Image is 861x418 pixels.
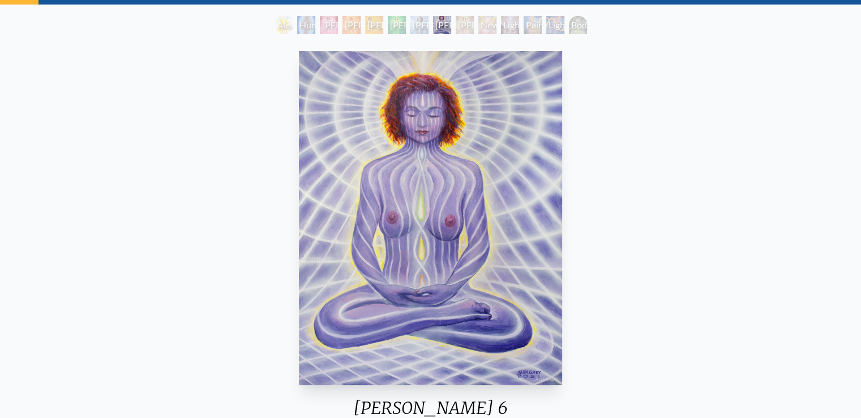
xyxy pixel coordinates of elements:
div: [PERSON_NAME] 6 [433,16,451,34]
div: Human Energy Field [297,16,315,34]
div: [PERSON_NAME] 3 [365,16,383,34]
div: [PERSON_NAME] 5 [410,16,429,34]
div: [PERSON_NAME] 1 [320,16,338,34]
div: Body/Mind as a Vibratory Field of Energy [569,16,587,34]
div: [PERSON_NAME] 2 [342,16,361,34]
div: Alexza [275,16,293,34]
div: [PERSON_NAME] 7 [456,16,474,34]
div: Newborn [478,16,496,34]
div: [PERSON_NAME] 4 [388,16,406,34]
img: Lightbody-6-2021-Alex-Grey-watermarked.jpg [299,51,562,385]
div: Lightworker [546,16,564,34]
div: Lightweaver [501,16,519,34]
div: Painting [524,16,542,34]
